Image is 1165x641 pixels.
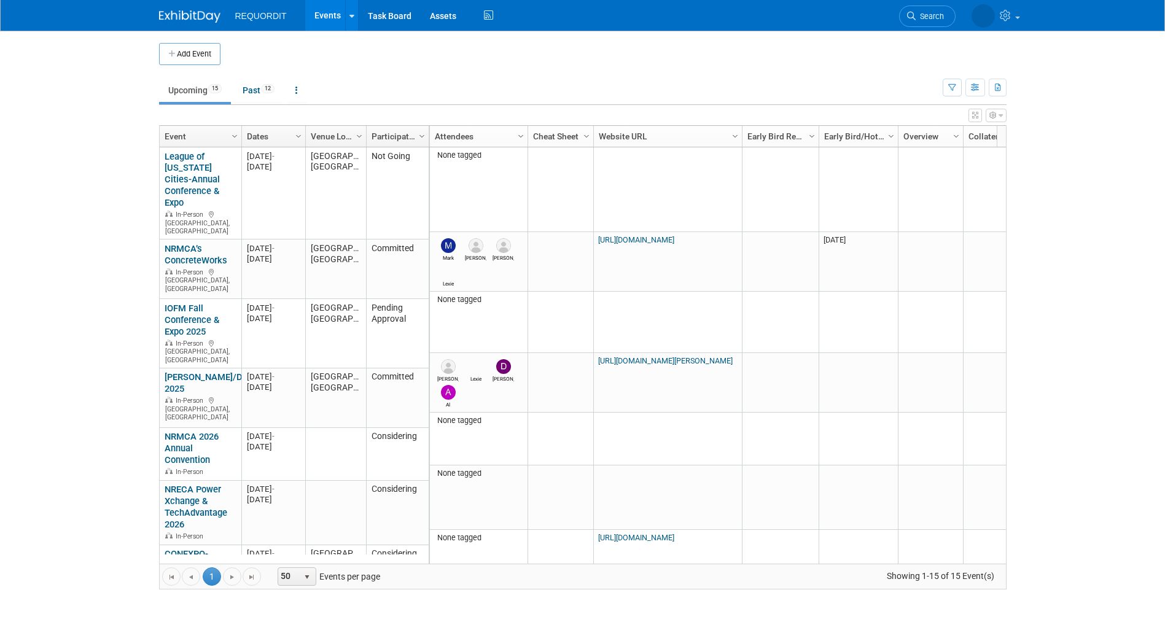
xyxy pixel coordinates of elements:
[165,303,219,337] a: IOFM Fall Conference & Expo 2025
[493,253,514,261] div: Bret Forster
[437,374,459,382] div: Joe Brogni
[730,131,740,141] span: Column Settings
[437,400,459,408] div: Al Kundrik
[916,12,944,21] span: Search
[227,572,237,582] span: Go to the next page
[819,232,898,292] td: [DATE]
[235,11,287,21] span: REQUORDIT
[747,126,811,147] a: Early Bird Registration Ends
[496,238,511,253] img: Bret Forster
[247,313,300,324] div: [DATE]
[243,567,261,586] a: Go to the last page
[469,359,483,374] img: Lexie Buckley
[261,84,275,93] span: 12
[247,494,300,505] div: [DATE]
[162,567,181,586] a: Go to the first page
[366,299,429,368] td: Pending Approval
[305,368,366,428] td: [GEOGRAPHIC_DATA], [GEOGRAPHIC_DATA]
[366,239,429,299] td: Committed
[598,533,674,542] a: [URL][DOMAIN_NAME]
[599,126,734,147] a: Website URL
[302,572,312,582] span: select
[824,126,890,147] a: Early Bird/Hotel Discounted Rate Deadline
[294,131,303,141] span: Column Settings
[305,299,366,368] td: [GEOGRAPHIC_DATA], [GEOGRAPHIC_DATA]
[598,356,733,365] a: [URL][DOMAIN_NAME][PERSON_NAME]
[728,126,742,144] a: Column Settings
[875,567,1005,585] span: Showing 1-15 of 15 Event(s)
[186,572,196,582] span: Go to the previous page
[228,126,241,144] a: Column Settings
[176,268,207,276] span: In-Person
[415,126,429,144] a: Column Settings
[272,244,275,253] span: -
[278,568,299,585] span: 50
[165,395,236,422] div: [GEOGRAPHIC_DATA], [GEOGRAPHIC_DATA]
[272,303,275,313] span: -
[968,126,1027,147] a: Collaterals
[886,131,896,141] span: Column Settings
[247,151,300,161] div: [DATE]
[247,441,300,452] div: [DATE]
[292,126,305,144] a: Column Settings
[247,371,300,382] div: [DATE]
[176,468,207,476] span: In-Person
[247,382,300,392] div: [DATE]
[437,279,459,287] div: Lexie Buckley
[434,468,523,478] div: None tagged
[903,126,955,147] a: Overview
[434,150,523,160] div: None tagged
[233,79,284,102] a: Past12
[434,295,523,305] div: None tagged
[247,431,300,441] div: [DATE]
[951,131,961,141] span: Column Settings
[230,131,240,141] span: Column Settings
[165,371,285,394] a: [PERSON_NAME]/Dimensions 2025
[434,533,523,543] div: None tagged
[165,338,236,365] div: [GEOGRAPHIC_DATA], [GEOGRAPHIC_DATA]
[165,126,233,147] a: Event
[496,359,511,374] img: David Wilding
[272,432,275,441] span: -
[165,151,220,209] a: League of [US_STATE] Cities-Annual Conference & Expo
[272,152,275,161] span: -
[165,397,173,403] img: In-Person Event
[165,548,208,571] a: CONEXPO-CON/AGG
[165,266,236,293] div: [GEOGRAPHIC_DATA], [GEOGRAPHIC_DATA]
[366,368,429,428] td: Committed
[159,79,231,102] a: Upcoming15
[272,549,275,558] span: -
[533,126,585,147] a: Cheat Sheet
[165,268,173,274] img: In-Person Event
[372,126,421,147] a: Participation
[441,264,456,279] img: Lexie Buckley
[899,6,956,27] a: Search
[465,374,486,382] div: Lexie Buckley
[203,567,221,586] span: 1
[366,147,429,239] td: Not Going
[247,303,300,313] div: [DATE]
[435,126,520,147] a: Attendees
[166,572,176,582] span: Go to the first page
[437,253,459,261] div: Mark Buckley
[247,126,297,147] a: Dates
[165,532,173,538] img: In-Person Event
[949,126,963,144] a: Column Settings
[441,238,456,253] img: Mark Buckley
[176,340,207,348] span: In-Person
[580,126,593,144] a: Column Settings
[247,161,300,172] div: [DATE]
[366,428,429,481] td: Considering
[208,84,222,93] span: 15
[598,235,674,244] a: [URL][DOMAIN_NAME]
[165,431,219,465] a: NRMCA 2026 Annual Convention
[441,359,456,374] img: Joe Brogni
[176,397,207,405] span: In-Person
[305,147,366,239] td: [GEOGRAPHIC_DATA], [GEOGRAPHIC_DATA]
[469,238,483,253] img: Shaun Garrison
[465,253,486,261] div: Shaun Garrison
[493,374,514,382] div: David Wilding
[516,131,526,141] span: Column Settings
[182,567,200,586] a: Go to the previous page
[514,126,528,144] a: Column Settings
